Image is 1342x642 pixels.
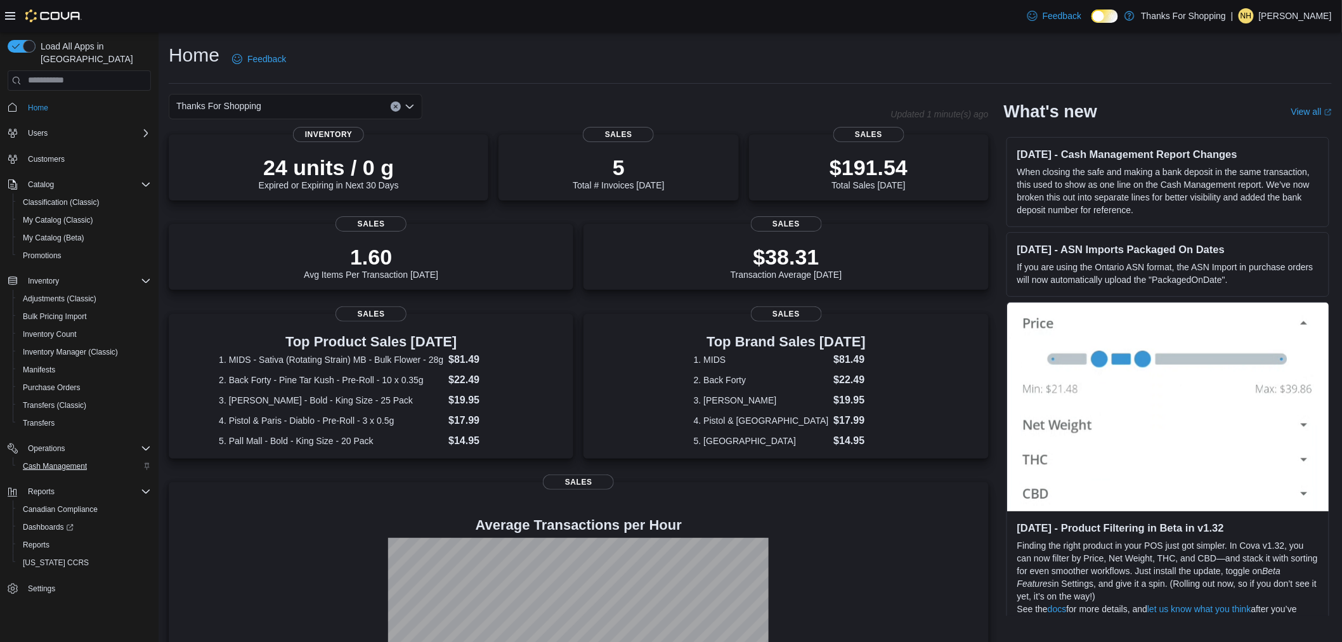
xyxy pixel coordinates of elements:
[23,273,64,289] button: Inventory
[293,127,364,142] span: Inventory
[13,247,156,265] button: Promotions
[23,100,53,115] a: Home
[23,126,53,141] button: Users
[23,215,93,225] span: My Catalog (Classic)
[1259,8,1332,23] p: [PERSON_NAME]
[3,124,156,142] button: Users
[13,379,156,396] button: Purchase Orders
[1231,8,1234,23] p: |
[1004,102,1097,122] h2: What's new
[830,155,908,190] div: Total Sales [DATE]
[1017,261,1319,286] p: If you are using the Ontario ASN format, the ASN Import in purchase orders will now automatically...
[1324,108,1332,116] svg: External link
[1091,10,1118,23] input: Dark Mode
[448,372,523,388] dd: $22.49
[219,334,523,350] h3: Top Product Sales [DATE]
[18,362,60,377] a: Manifests
[36,40,151,65] span: Load All Apps in [GEOGRAPHIC_DATA]
[23,100,151,115] span: Home
[3,176,156,193] button: Catalog
[18,309,151,324] span: Bulk Pricing Import
[694,334,879,350] h3: Top Brand Sales [DATE]
[23,441,70,456] button: Operations
[18,327,151,342] span: Inventory Count
[23,273,151,289] span: Inventory
[28,103,48,113] span: Home
[1239,8,1254,23] div: Natasha Hodnett
[18,309,92,324] a: Bulk Pricing Import
[18,213,151,228] span: My Catalog (Classic)
[23,383,81,393] span: Purchase Orders
[28,180,54,190] span: Catalog
[259,155,399,190] div: Expired or Expiring in Next 30 Days
[23,484,151,499] span: Reports
[219,414,443,427] dt: 4. Pistol & Paris - Diablo - Pre-Roll - 3 x 0.5g
[13,290,156,308] button: Adjustments (Classic)
[28,154,65,164] span: Customers
[13,457,156,475] button: Cash Management
[23,558,89,568] span: [US_STATE] CCRS
[751,306,822,322] span: Sales
[1017,603,1319,628] p: See the for more details, and after you’ve given it a try.
[18,230,151,246] span: My Catalog (Beta)
[3,272,156,290] button: Inventory
[18,291,151,306] span: Adjustments (Classic)
[23,251,62,261] span: Promotions
[25,10,82,22] img: Cova
[543,475,614,490] span: Sales
[28,128,48,138] span: Users
[448,352,523,367] dd: $81.49
[23,151,151,167] span: Customers
[304,244,438,280] div: Avg Items Per Transaction [DATE]
[23,347,118,357] span: Inventory Manager (Classic)
[13,518,156,536] a: Dashboards
[891,109,989,119] p: Updated 1 minute(s) ago
[694,435,829,447] dt: 5. [GEOGRAPHIC_DATA]
[18,248,151,263] span: Promotions
[573,155,664,180] p: 5
[13,361,156,379] button: Manifests
[18,459,92,474] a: Cash Management
[731,244,842,280] div: Transaction Average [DATE]
[18,327,82,342] a: Inventory Count
[219,435,443,447] dt: 5. Pall Mall - Bold - King Size - 20 Pack
[23,461,87,471] span: Cash Management
[834,413,879,428] dd: $17.99
[13,501,156,518] button: Canadian Compliance
[13,325,156,343] button: Inventory Count
[3,440,156,457] button: Operations
[834,352,879,367] dd: $81.49
[179,518,979,533] h4: Average Transactions per Hour
[1147,604,1251,614] a: let us know what you think
[335,306,407,322] span: Sales
[833,127,904,142] span: Sales
[18,459,151,474] span: Cash Management
[18,344,151,360] span: Inventory Manager (Classic)
[18,380,151,395] span: Purchase Orders
[18,520,151,535] span: Dashboards
[391,102,401,112] button: Clear input
[304,244,438,270] p: 1.60
[23,504,98,514] span: Canadian Compliance
[18,520,79,535] a: Dashboards
[834,372,879,388] dd: $22.49
[23,441,151,456] span: Operations
[1048,604,1067,614] a: docs
[573,155,664,190] div: Total # Invoices [DATE]
[405,102,415,112] button: Open list of options
[448,433,523,449] dd: $14.95
[1043,10,1081,22] span: Feedback
[583,127,654,142] span: Sales
[18,195,151,210] span: Classification (Classic)
[18,537,55,553] a: Reports
[23,484,60,499] button: Reports
[28,276,59,286] span: Inventory
[23,400,86,410] span: Transfers (Classic)
[23,197,100,207] span: Classification (Classic)
[834,433,879,449] dd: $14.95
[694,414,829,427] dt: 4. Pistol & [GEOGRAPHIC_DATA]
[18,416,60,431] a: Transfers
[23,294,96,304] span: Adjustments (Classic)
[18,502,151,517] span: Canadian Compliance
